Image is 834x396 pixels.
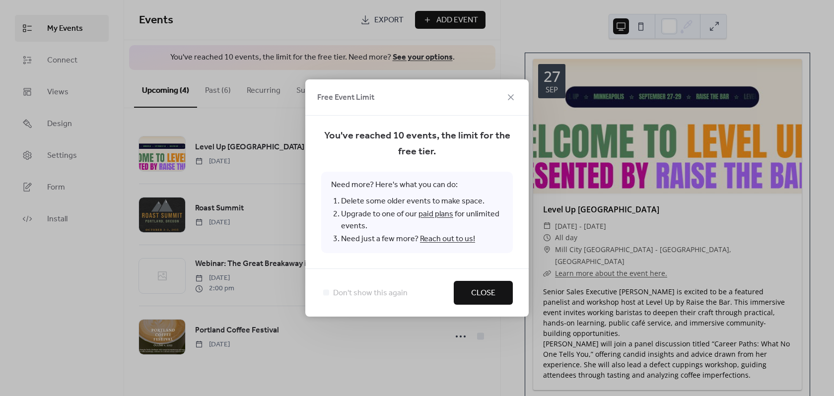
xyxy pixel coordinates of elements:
[317,92,374,104] span: Free Event Limit
[341,233,503,246] li: Need just a few more?
[321,172,513,253] span: Need more? Here's what you can do:
[418,206,453,222] a: paid plans
[341,208,503,233] li: Upgrade to one of our for unlimited events.
[471,287,495,299] span: Close
[341,195,503,208] li: Delete some older events to make space.
[454,281,513,305] button: Close
[321,128,513,160] span: You've reached 10 events, the limit for the free tier.
[333,287,408,299] span: Don't show this again
[420,231,475,247] a: Reach out to us!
